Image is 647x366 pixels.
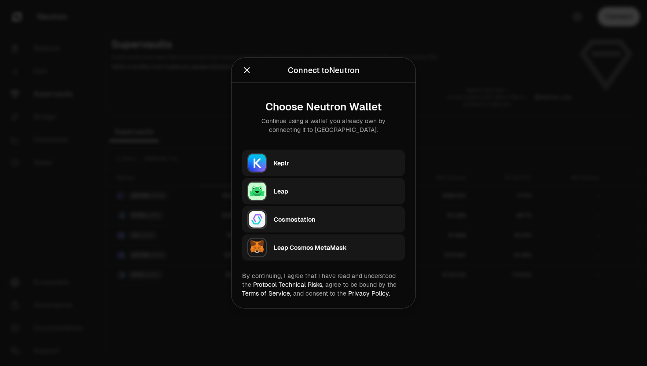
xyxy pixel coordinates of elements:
div: Connect to Neutron [288,64,360,77]
a: Privacy Policy. [348,289,390,297]
button: CosmostationCosmostation [242,206,405,233]
button: Leap Cosmos MetaMaskLeap Cosmos MetaMask [242,234,405,261]
img: Cosmostation [247,210,267,229]
div: Keplr [274,159,400,168]
div: Choose Neutron Wallet [249,101,398,113]
button: LeapLeap [242,178,405,205]
img: Leap [247,182,267,201]
div: By continuing, I agree that I have read and understood the agree to be bound by the and consent t... [242,271,405,298]
div: Cosmostation [274,215,400,224]
a: Protocol Technical Risks, [253,281,323,289]
img: Keplr [247,154,267,173]
div: Leap [274,187,400,196]
a: Terms of Service, [242,289,291,297]
div: Leap Cosmos MetaMask [274,243,400,252]
button: Close [242,64,252,77]
div: Continue using a wallet you already own by connecting it to [GEOGRAPHIC_DATA]. [249,117,398,134]
button: KeplrKeplr [242,150,405,176]
img: Leap Cosmos MetaMask [247,238,267,257]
